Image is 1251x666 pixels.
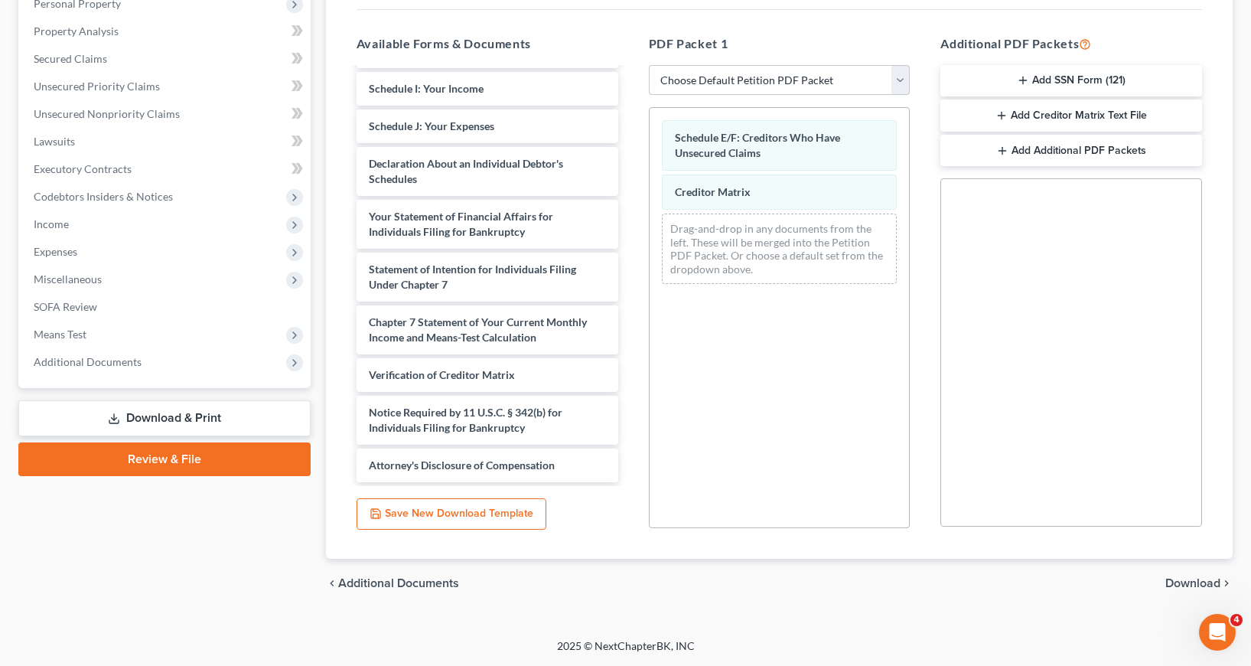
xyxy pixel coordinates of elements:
[34,328,86,341] span: Means Test
[940,135,1202,167] button: Add Additional PDF Packets
[21,293,311,321] a: SOFA Review
[662,214,898,284] div: Drag-and-drop in any documents from the left. These will be merged into the Petition PDF Packet. ...
[34,217,69,230] span: Income
[18,400,311,436] a: Download & Print
[21,18,311,45] a: Property Analysis
[369,263,576,291] span: Statement of Intention for Individuals Filing Under Chapter 7
[369,210,553,238] span: Your Statement of Financial Affairs for Individuals Filing for Bankruptcy
[34,190,173,203] span: Codebtors Insiders & Notices
[1165,577,1220,589] span: Download
[34,24,119,38] span: Property Analysis
[34,273,102,286] span: Miscellaneous
[34,300,97,313] span: SOFA Review
[34,52,107,65] span: Secured Claims
[1199,614,1236,651] iframe: Intercom live chat
[1220,577,1233,589] i: chevron_right
[369,157,563,185] span: Declaration About an Individual Debtor's Schedules
[21,73,311,100] a: Unsecured Priority Claims
[34,135,75,148] span: Lawsuits
[21,100,311,128] a: Unsecured Nonpriority Claims
[369,459,555,472] span: Attorney's Disclosure of Compensation
[369,315,587,344] span: Chapter 7 Statement of Your Current Monthly Income and Means-Test Calculation
[940,65,1202,97] button: Add SSN Form (121)
[357,34,618,53] h5: Available Forms & Documents
[21,128,311,155] a: Lawsuits
[326,577,338,589] i: chevron_left
[1230,614,1243,626] span: 4
[940,34,1202,53] h5: Additional PDF Packets
[190,638,1062,666] div: 2025 © NextChapterBK, INC
[18,442,311,476] a: Review & File
[34,80,160,93] span: Unsecured Priority Claims
[369,82,484,95] span: Schedule I: Your Income
[675,185,751,198] span: Creditor Matrix
[675,131,840,159] span: Schedule E/F: Creditors Who Have Unsecured Claims
[369,119,494,132] span: Schedule J: Your Expenses
[34,107,180,120] span: Unsecured Nonpriority Claims
[34,162,132,175] span: Executory Contracts
[649,34,911,53] h5: PDF Packet 1
[326,577,459,589] a: chevron_left Additional Documents
[1165,577,1233,589] button: Download chevron_right
[369,406,562,434] span: Notice Required by 11 U.S.C. § 342(b) for Individuals Filing for Bankruptcy
[34,355,142,368] span: Additional Documents
[21,45,311,73] a: Secured Claims
[34,245,77,258] span: Expenses
[940,100,1202,132] button: Add Creditor Matrix Text File
[369,368,515,381] span: Verification of Creditor Matrix
[21,155,311,183] a: Executory Contracts
[357,498,546,531] button: Save New Download Template
[338,577,459,589] span: Additional Documents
